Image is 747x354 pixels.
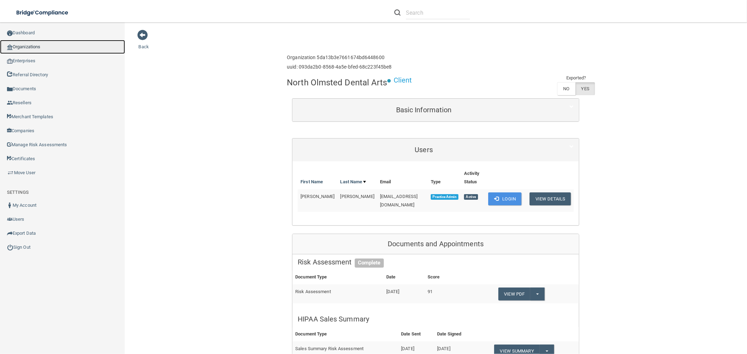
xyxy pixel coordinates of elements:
td: Risk Assessment [292,284,383,303]
th: Email [377,167,428,189]
th: Document Type [292,270,383,284]
th: Date Signed [434,327,477,341]
th: Activity Status [461,167,486,189]
button: Login [488,192,521,205]
a: First Name [300,178,323,186]
span: Practice Admin [431,194,458,200]
h6: Organization 5da13b3e7661674bd6448600 [287,55,392,60]
p: Client [394,74,412,87]
td: 91 [425,284,464,303]
th: Type [428,167,461,189]
img: icon-export.b9366987.png [7,231,13,236]
td: Exported? [557,74,595,82]
h5: Users [298,146,550,154]
img: icon-users.e205127d.png [7,217,13,222]
img: icon-documents.8dae5593.png [7,86,13,92]
a: View PDF [498,288,531,300]
th: Document Type [292,327,398,341]
label: YES [575,82,595,95]
a: Users [298,142,574,158]
img: ic_reseller.de258add.png [7,100,13,106]
div: Documents and Appointments [292,234,579,254]
img: ic_dashboard_dark.d01f4a41.png [7,30,13,36]
span: Active [464,194,478,200]
img: ic_power_dark.7ecde6b1.png [7,244,13,250]
label: NO [557,82,575,95]
h5: Risk Assessment [298,258,574,266]
span: [PERSON_NAME] [340,194,374,199]
span: [EMAIL_ADDRESS][DOMAIN_NAME] [380,194,418,207]
input: Search [406,6,470,19]
td: [DATE] [383,284,425,303]
span: [PERSON_NAME] [300,194,334,199]
a: Basic Information [298,102,574,118]
th: Date [383,270,425,284]
a: Last Name [340,178,366,186]
img: ic_user_dark.df1a06c3.png [7,203,13,208]
img: bridge_compliance_login_screen.278c3ca4.svg [11,6,75,20]
label: SETTINGS [7,188,29,197]
h5: HIPAA Sales Summary [298,315,574,323]
img: ic-search.3b580494.png [394,9,401,16]
h5: Basic Information [298,106,550,114]
h6: uuid: 093da2b0-8568-4a5e-bfed-68c223f45be8 [287,64,392,70]
img: organization-icon.f8decf85.png [7,44,13,50]
a: Back [139,36,149,49]
button: View Details [530,192,571,205]
img: enterprise.0d942306.png [7,59,13,64]
th: Date Sent [398,327,434,341]
h4: North Olmsted Dental Arts [287,78,387,87]
th: Score [425,270,464,284]
span: Complete [355,259,384,268]
img: briefcase.64adab9b.png [7,169,14,176]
